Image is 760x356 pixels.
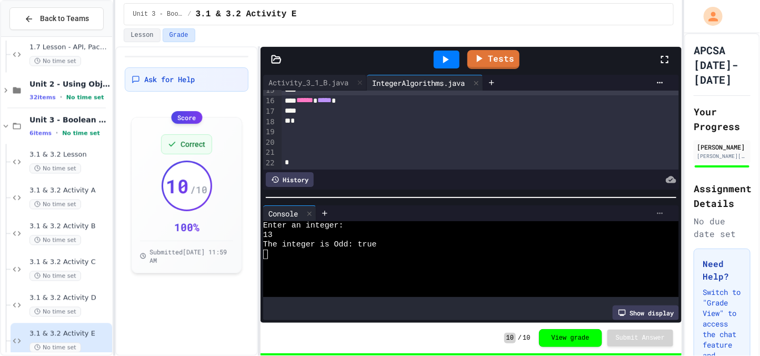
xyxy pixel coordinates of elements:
span: / 10 [190,182,207,197]
span: No time set [29,271,81,281]
div: 100 % [174,220,199,234]
h1: APCSA [DATE]-[DATE] [694,43,751,87]
span: Ask for Help [144,74,195,85]
span: Enter an integer: [263,221,344,231]
a: Tests [467,50,519,69]
span: Unit 2 - Using Objects [29,79,110,88]
span: / [187,10,191,18]
span: No time set [29,199,81,209]
span: 6 items [29,130,52,136]
span: No time set [29,342,81,352]
span: 32 items [29,94,56,101]
span: No time set [29,56,81,66]
span: No time set [29,163,81,173]
div: Console [263,208,303,219]
span: Submit Answer [616,334,665,342]
button: Submit Answer [607,330,674,347]
div: Show display [613,305,679,320]
div: History [266,172,314,187]
div: 20 [263,137,276,148]
span: Back to Teams [40,13,89,24]
span: 3.1 & 3.2 Activity A [29,186,110,195]
span: 3.1 & 3.2 Lesson [29,150,110,159]
div: [PERSON_NAME][EMAIL_ADDRESS][DOMAIN_NAME] [697,152,747,160]
span: 3.1 & 3.2 Activity B [29,222,110,231]
span: • [60,93,62,101]
span: The integer is Odd: true [263,240,377,250]
span: 3.1 & 3.2 Activity E [196,8,297,21]
span: 13 [263,231,273,240]
button: Back to Teams [9,7,104,30]
div: Activity_3_1_B.java [263,77,354,88]
div: 18 [263,117,276,127]
h2: Your Progress [694,104,751,134]
div: IntegerAlgorithms.java [367,77,470,88]
div: No due date set [694,215,751,240]
span: 3.1 & 3.2 Activity D [29,293,110,302]
span: No time set [29,306,81,317]
button: View grade [539,329,602,347]
span: No time set [66,94,104,101]
span: 3.1 & 3.2 Activity C [29,258,110,266]
div: Score [171,111,202,124]
div: Console [263,205,316,221]
span: 1.7 Lesson - API, Packages, and Classes [29,43,110,52]
h2: Assignment Details [694,181,751,211]
span: Unit 3 - Boolean Expressions [29,115,110,124]
span: 10 [504,333,516,343]
div: IntegerAlgorithms.java [367,75,483,91]
span: No time set [29,235,81,245]
div: My Account [693,4,725,28]
div: 21 [263,147,276,158]
span: 10 [523,334,530,342]
h3: Need Help? [703,258,742,283]
div: 15 [263,85,276,96]
div: 16 [263,96,276,106]
span: 10 [166,175,189,196]
span: / [518,334,522,342]
span: 3.1 & 3.2 Activity E [29,329,110,338]
span: Submitted [DATE] 11:59 AM [149,248,233,264]
div: Activity_3_1_B.java [263,75,367,91]
span: No time set [62,130,100,136]
div: [PERSON_NAME] [697,142,747,152]
button: Grade [163,28,195,42]
div: 17 [263,106,276,117]
div: 19 [263,127,276,137]
button: Lesson [124,28,160,42]
div: 22 [263,158,276,169]
span: Unit 3 - Boolean Expressions [133,10,183,18]
span: • [56,128,58,137]
span: Correct [181,139,205,150]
